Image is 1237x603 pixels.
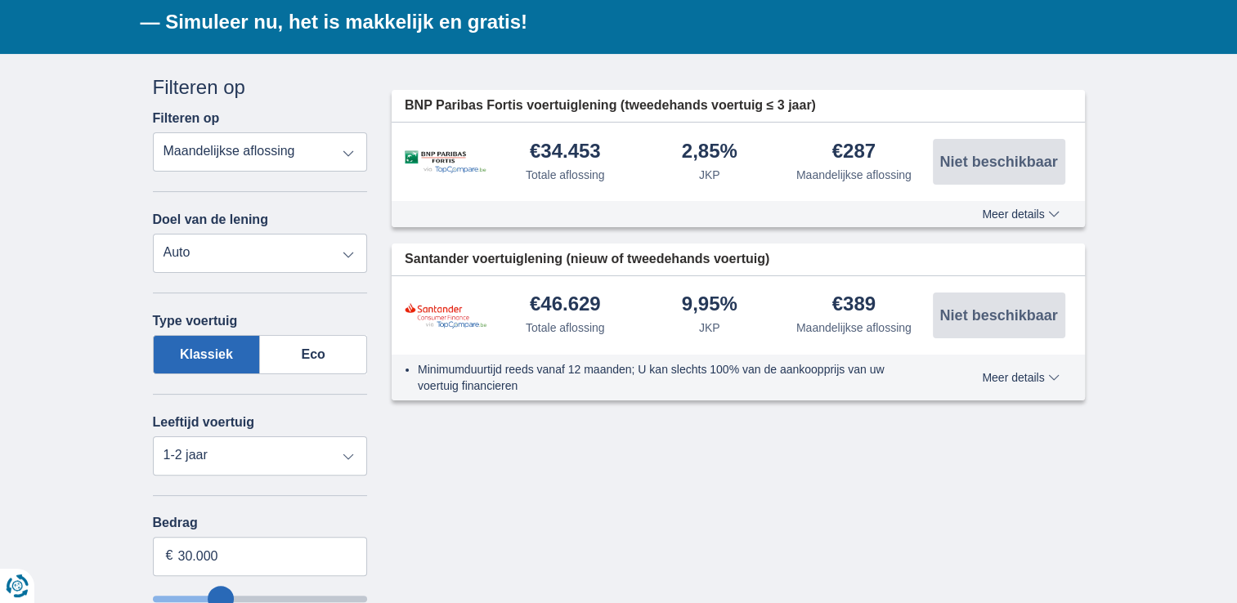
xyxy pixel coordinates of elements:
span: € [166,547,173,565]
b: — Simuleer nu, het is makkelijk en gratis! [141,11,528,33]
li: Minimumduurtijd reeds vanaf 12 maanden; U kan slechts 100% van de aankoopprijs van uw voertuig fi... [418,361,922,394]
button: Niet beschikbaar [933,293,1065,338]
button: Meer details [970,371,1071,384]
div: Filteren op [153,74,368,101]
span: Santander voertuiglening (nieuw of tweedehands voertuig) [405,250,769,269]
span: Niet beschikbaar [939,308,1057,323]
button: Meer details [970,208,1071,221]
img: product.pl.alt Santander [405,302,486,328]
div: 9,95% [682,294,737,316]
div: Totale aflossing [526,319,605,336]
label: Filteren op [153,111,220,126]
div: Maandelijkse aflossing [796,167,912,183]
label: Type voertuig [153,314,238,328]
div: €46.629 [530,294,601,316]
span: Meer details [982,208,1059,220]
div: €34.453 [530,141,601,163]
label: Bedrag [153,516,368,530]
button: Niet beschikbaar [933,139,1065,185]
div: €389 [832,294,876,316]
label: Leeftijd voertuig [153,415,254,430]
div: Maandelijkse aflossing [796,319,912,336]
label: Klassiek [153,335,261,374]
div: JKP [699,319,720,336]
span: Meer details [982,372,1059,383]
div: Totale aflossing [526,167,605,183]
div: €287 [832,141,876,163]
span: Niet beschikbaar [939,154,1057,169]
input: wantToBorrow [153,596,368,602]
img: product.pl.alt BNP Paribas Fortis [405,150,486,174]
div: JKP [699,167,720,183]
label: Eco [260,335,367,374]
span: BNP Paribas Fortis voertuiglening (tweedehands voertuig ≤ 3 jaar) [405,96,816,115]
label: Doel van de lening [153,212,268,227]
div: 2,85% [682,141,737,163]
